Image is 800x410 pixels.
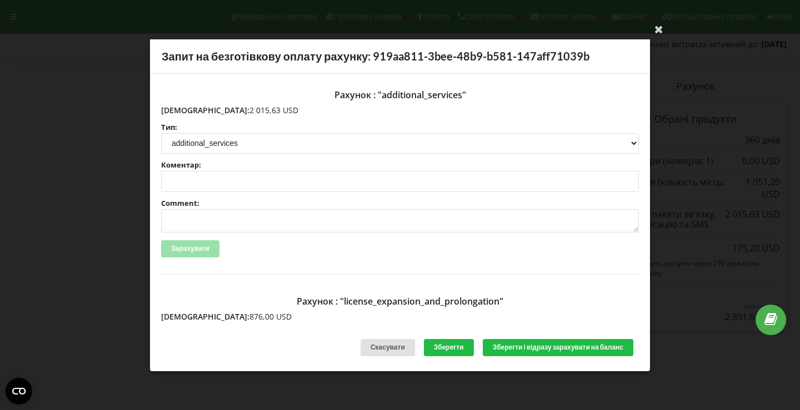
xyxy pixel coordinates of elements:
button: Open CMP widget [6,378,32,404]
span: [DEMOGRAPHIC_DATA]: [161,104,249,115]
p: 2 015,63 USD [161,104,639,115]
p: 876,00 USD [161,311,639,322]
button: Зберегти [424,339,474,356]
span: [DEMOGRAPHIC_DATA]: [161,311,249,322]
label: Тип: [161,123,639,130]
label: Comment: [161,200,639,207]
button: Зберегти і відразу зарахувати на баланс [483,339,633,356]
div: Скасувати [361,339,415,356]
div: Рахунок : "license_expansion_and_prolongation" [161,291,639,311]
label: Коментар: [161,161,639,169]
div: Рахунок : "additional_services" [161,84,639,104]
div: Запит на безготівкову оплату рахунку: 919aa811-3bee-48b9-b581-147aff71039b [150,39,650,74]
